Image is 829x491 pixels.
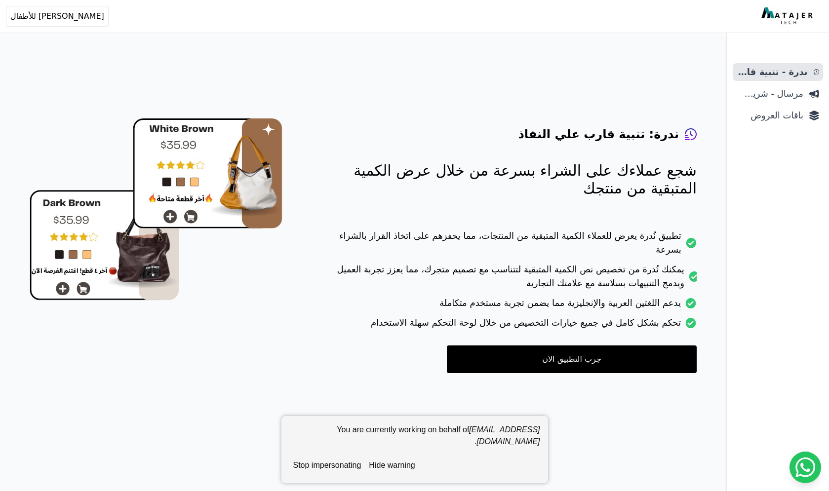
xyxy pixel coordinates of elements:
button: stop impersonating [289,455,365,475]
button: [PERSON_NAME] للأطفال [6,6,109,27]
li: يدعم اللغتين العربية والإنجليزية مما يضمن تجربة مستخدم متكاملة [322,296,697,316]
img: hero [30,118,282,301]
a: جرب التطبيق الان [447,345,697,373]
li: تطبيق نُدرة يعرض للعملاء الكمية المتبقية من المنتجات، مما يحفزهم على اتخاذ القرار بالشراء بسرعة [322,229,697,263]
li: تحكم بشكل كامل في جميع خيارات التخصيص من خلال لوحة التحكم سهلة الاستخدام [322,316,697,336]
p: شجع عملاءك على الشراء بسرعة من خلال عرض الكمية المتبقية من منتجك [322,162,697,197]
h4: ندرة: تنبية قارب علي النفاذ [518,126,679,142]
span: ندرة - تنبية قارب علي النفاذ [737,65,808,79]
em: [EMAIL_ADDRESS][DOMAIN_NAME] [469,425,540,446]
li: يمكنك نُدرة من تخصيص نص الكمية المتبقية لتتناسب مع تصميم متجرك، مما يعزز تجربة العميل ويدمج التنب... [322,263,697,296]
span: [PERSON_NAME] للأطفال [10,10,104,22]
div: You are currently working on behalf of . [289,424,540,455]
button: hide warning [365,455,419,475]
span: مرسال - شريط دعاية [737,87,803,101]
span: باقات العروض [737,109,803,122]
img: MatajerTech Logo [761,7,815,25]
